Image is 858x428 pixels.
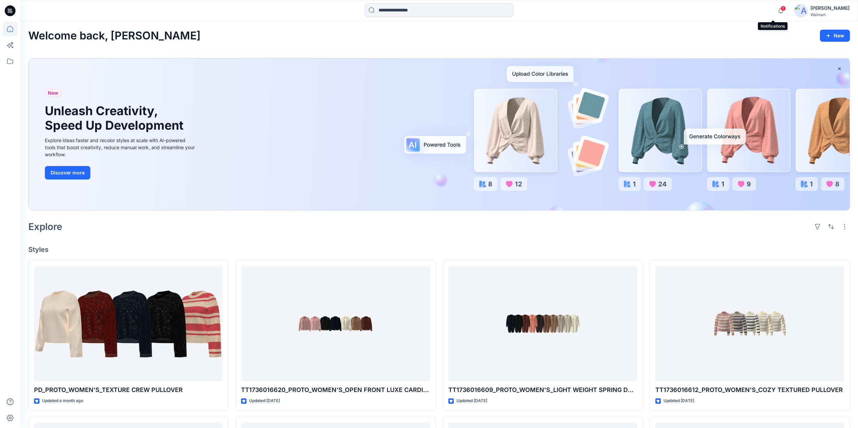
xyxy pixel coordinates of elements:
a: TT1736016612_PROTO_WOMEN'S_COZY TEXTURED PULLOVER [655,266,844,382]
p: Updated [DATE] [456,397,487,404]
p: Updated [DATE] [249,397,280,404]
div: [PERSON_NAME] [810,4,850,12]
p: TT1736016612_PROTO_WOMEN'S_COZY TEXTURED PULLOVER [655,385,844,395]
h2: Welcome back, [PERSON_NAME] [28,30,201,42]
p: TT1736016620_PROTO_WOMEN'S_OPEN FRONT LUXE CARDIGAN [241,385,430,395]
h1: Unleash Creativity, Speed Up Development [45,104,186,133]
span: 1 [780,6,786,11]
img: avatar [794,4,808,18]
h2: Explore [28,221,62,232]
a: TT1736016620_PROTO_WOMEN'S_OPEN FRONT LUXE CARDIGAN [241,266,430,382]
button: New [820,30,850,42]
p: Updated a month ago [42,397,83,404]
a: PD_PROTO_WOMEN'S_TEXTURE CREW PULLOVER [34,266,223,382]
div: Explore ideas faster and recolor styles at scale with AI-powered tools that boost creativity, red... [45,137,197,158]
h4: Styles [28,245,850,254]
a: TT1736016609_PROTO_WOMEN'S_LIGHT WEIGHT SPRING DUSTER [448,266,637,382]
p: Updated [DATE] [663,397,694,404]
button: Discover more [45,166,90,179]
div: Walmart [810,12,850,17]
p: TT1736016609_PROTO_WOMEN'S_LIGHT WEIGHT SPRING DUSTER [448,385,637,395]
span: New [48,89,58,97]
p: PD_PROTO_WOMEN'S_TEXTURE CREW PULLOVER [34,385,223,395]
a: Discover more [45,166,197,179]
